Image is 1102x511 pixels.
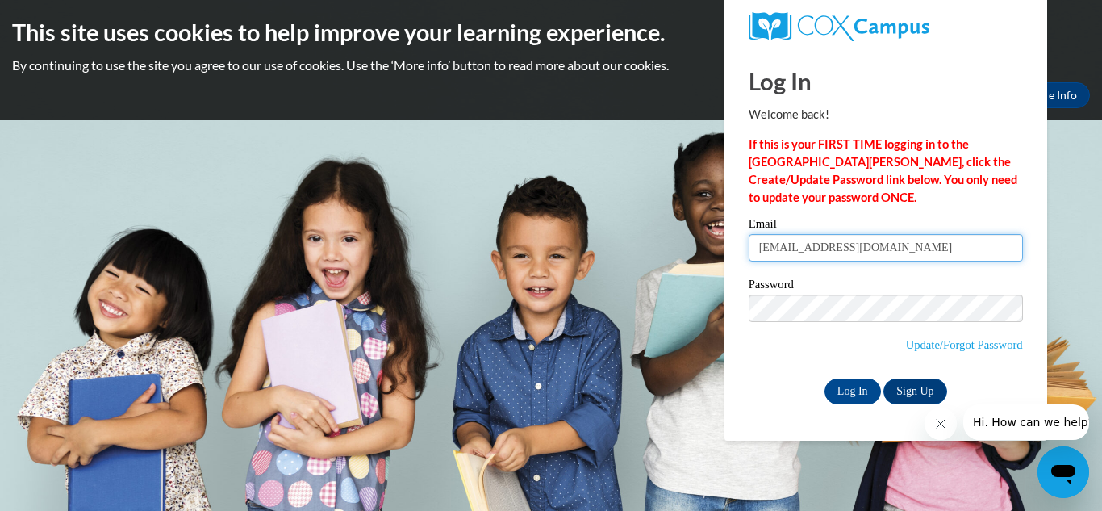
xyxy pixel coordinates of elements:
iframe: Button to launch messaging window [1037,446,1089,498]
label: Email [749,218,1023,234]
img: COX Campus [749,12,929,41]
iframe: Message from company [963,404,1089,440]
a: More Info [1014,82,1090,108]
span: Hi. How can we help? [10,11,131,24]
h1: Log In [749,65,1023,98]
p: Welcome back! [749,106,1023,124]
p: By continuing to use the site you agree to our use of cookies. Use the ‘More info’ button to read... [12,57,1090,74]
input: Log In [824,379,881,404]
a: Sign Up [883,379,946,404]
iframe: Close message [925,408,957,440]
strong: If this is your FIRST TIME logging in to the [GEOGRAPHIC_DATA][PERSON_NAME], click the Create/Upd... [749,137,1017,204]
a: Update/Forgot Password [906,338,1023,351]
h2: This site uses cookies to help improve your learning experience. [12,16,1090,48]
label: Password [749,279,1023,295]
a: COX Campus [749,12,1023,41]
